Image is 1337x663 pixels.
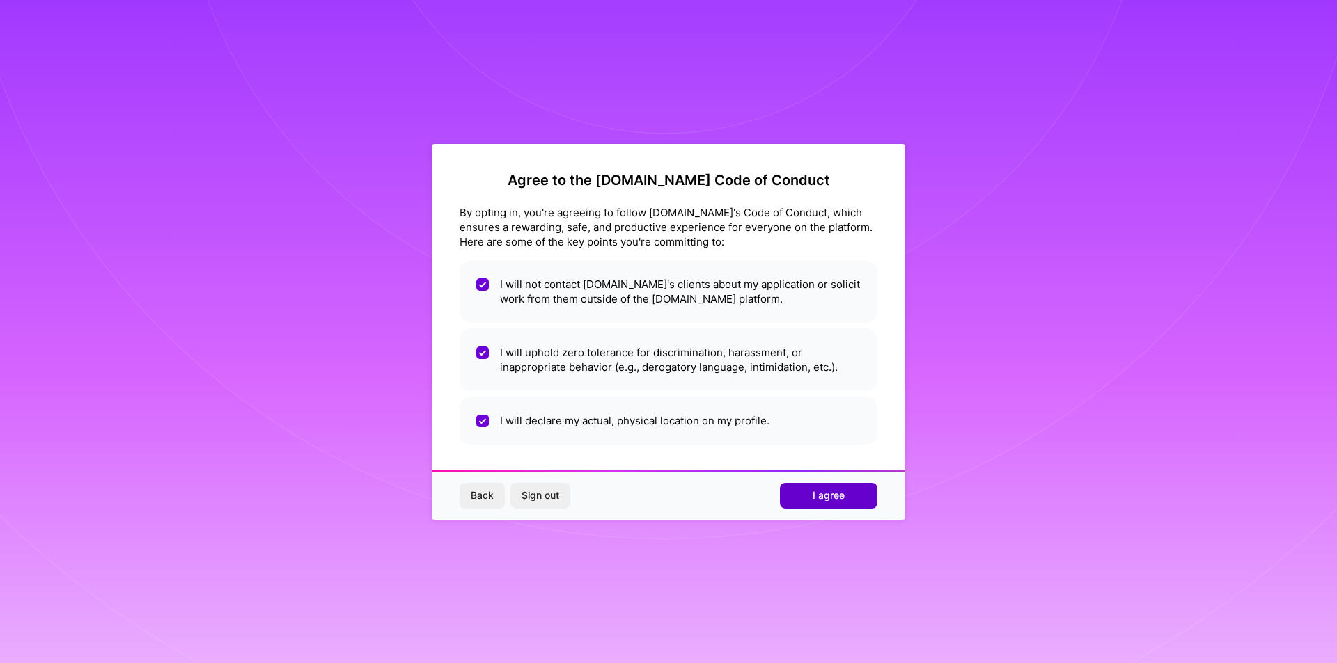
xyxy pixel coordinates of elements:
span: Back [471,488,494,502]
li: I will not contact [DOMAIN_NAME]'s clients about my application or solicit work from them outside... [460,260,877,323]
button: Sign out [510,483,570,508]
button: I agree [780,483,877,508]
button: Back [460,483,505,508]
div: By opting in, you're agreeing to follow [DOMAIN_NAME]'s Code of Conduct, which ensures a rewardin... [460,205,877,249]
li: I will uphold zero tolerance for discrimination, harassment, or inappropriate behavior (e.g., der... [460,328,877,391]
span: Sign out [522,488,559,502]
h2: Agree to the [DOMAIN_NAME] Code of Conduct [460,172,877,189]
li: I will declare my actual, physical location on my profile. [460,397,877,445]
span: I agree [813,488,845,502]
